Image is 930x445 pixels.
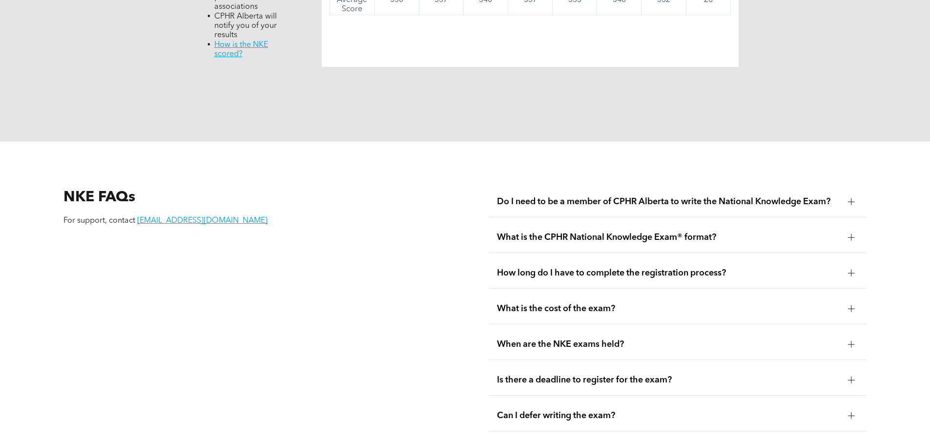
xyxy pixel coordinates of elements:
span: CPHR Alberta will notify you of your results [214,13,277,39]
span: What is the cost of the exam? [497,303,840,314]
span: Can I defer writing the exam? [497,410,840,421]
a: How is the NKE scored? [214,41,268,58]
span: Do I need to be a member of CPHR Alberta to write the National Knowledge Exam? [497,196,840,207]
span: For support, contact [63,217,135,225]
a: [EMAIL_ADDRESS][DOMAIN_NAME] [137,217,268,225]
span: Is there a deadline to register for the exam? [497,375,840,385]
span: When are the NKE exams held? [497,339,840,350]
span: What is the CPHR National Knowledge Exam® format? [497,232,840,243]
span: How long do I have to complete the registration process? [497,268,840,278]
span: NKE FAQs [63,190,135,205]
